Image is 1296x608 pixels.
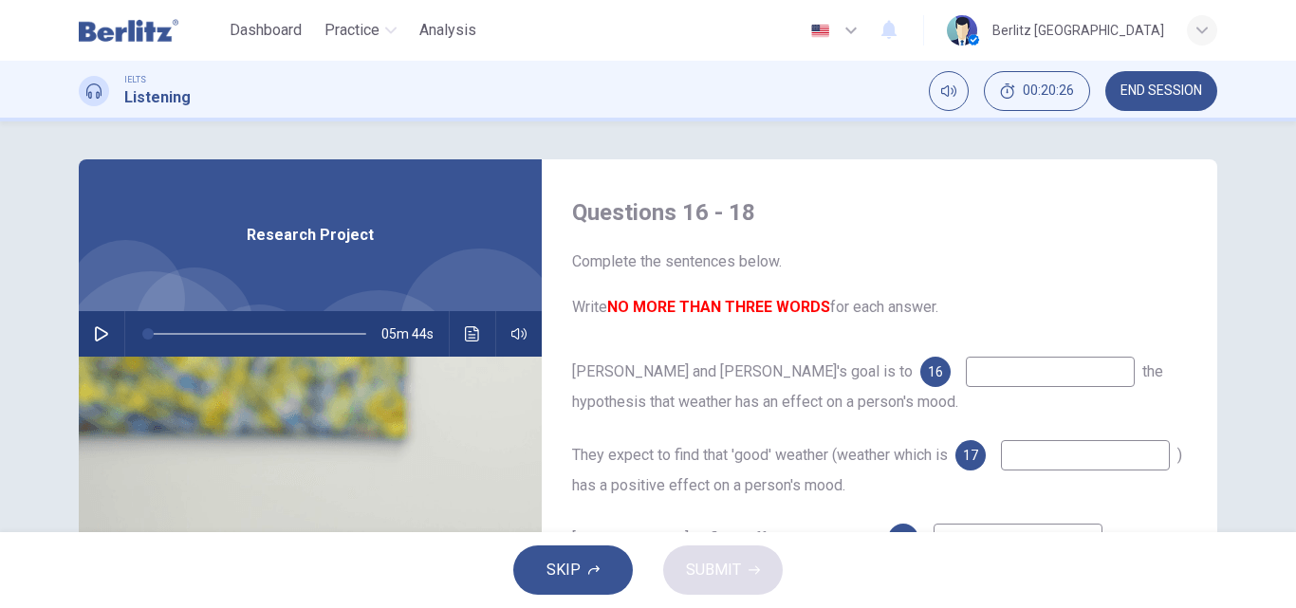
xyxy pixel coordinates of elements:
[572,362,913,380] span: [PERSON_NAME] and [PERSON_NAME]'s goal is to
[412,13,484,47] button: Analysis
[808,24,832,38] img: en
[607,298,830,316] b: NO MORE THAN THREE WORDS
[124,86,191,109] h1: Listening
[546,557,581,583] span: SKIP
[79,11,178,49] img: Berlitz Latam logo
[984,71,1090,111] div: Hide
[230,19,302,42] span: Dashboard
[79,11,222,49] a: Berlitz Latam logo
[247,224,374,247] span: Research Project
[124,73,146,86] span: IELTS
[222,13,309,47] button: Dashboard
[1023,83,1074,99] span: 00:20:26
[1120,83,1202,99] span: END SESSION
[572,529,880,547] span: [PERSON_NAME] defines effect on mood as a
[947,15,977,46] img: Profile picture
[572,250,1187,319] span: Complete the sentences below. Write for each answer.
[1105,71,1217,111] button: END SESSION
[324,19,380,42] span: Practice
[513,545,633,595] button: SKIP
[381,311,449,357] span: 05m 44s
[457,311,488,357] button: Click to see the audio transcription
[928,365,943,378] span: 16
[984,71,1090,111] button: 00:20:26
[929,71,969,111] div: Mute
[572,446,948,464] span: They expect to find that 'good' weather (weather which is
[419,19,476,42] span: Analysis
[963,449,978,462] span: 17
[317,13,404,47] button: Practice
[992,19,1164,42] div: Berlitz [GEOGRAPHIC_DATA]
[572,197,1187,228] h4: Questions 16 - 18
